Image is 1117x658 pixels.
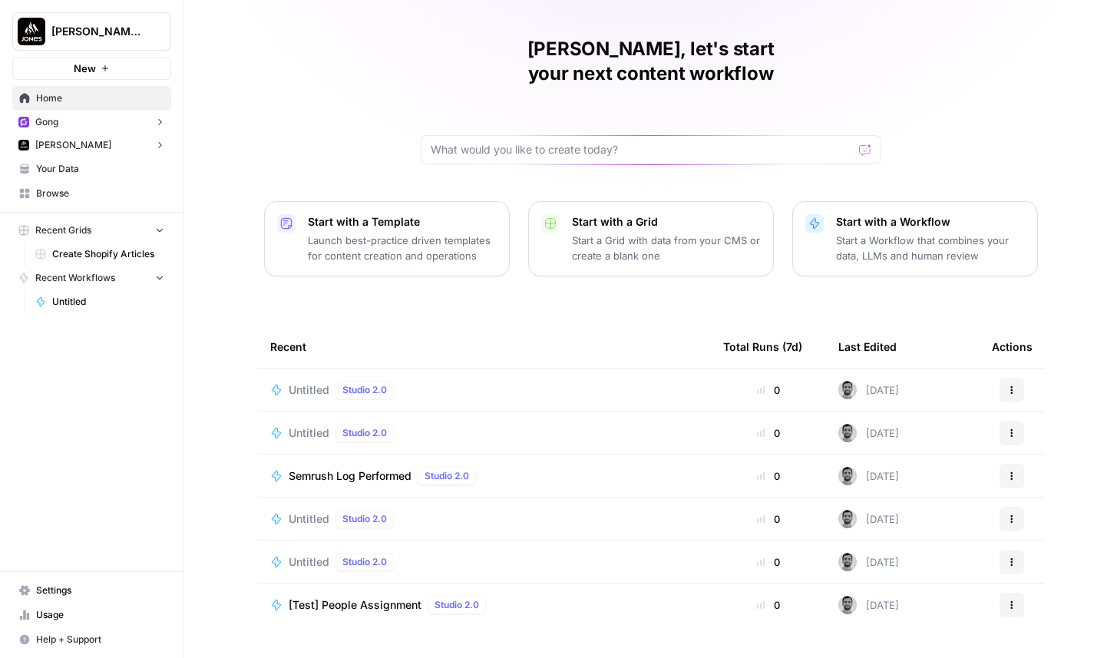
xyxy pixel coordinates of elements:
[528,201,774,276] button: Start with a GridStart a Grid with data from your CMS or create a blank one
[51,24,144,39] span: [PERSON_NAME] Snowboards
[270,326,699,368] div: Recent
[342,383,387,397] span: Studio 2.0
[52,295,164,309] span: Untitled
[270,596,699,614] a: [Test] People AssignmentStudio 2.0
[838,510,899,528] div: [DATE]
[723,326,802,368] div: Total Runs (7d)
[35,138,111,152] span: [PERSON_NAME]
[12,86,171,111] a: Home
[289,554,329,570] span: Untitled
[36,633,164,646] span: Help + Support
[270,553,699,571] a: UntitledStudio 2.0
[28,242,171,266] a: Create Shopify Articles
[36,162,164,176] span: Your Data
[435,598,479,612] span: Studio 2.0
[342,555,387,569] span: Studio 2.0
[838,424,857,442] img: 6v3gwuotverrb420nfhk5cu1cyh1
[12,12,171,51] button: Workspace: Jones Snowboards
[425,469,469,483] span: Studio 2.0
[992,326,1033,368] div: Actions
[12,134,171,157] button: [PERSON_NAME]
[264,201,510,276] button: Start with a TemplateLaunch best-practice driven templates for content creation and operations
[308,233,497,263] p: Launch best-practice driven templates for content creation and operations
[289,597,421,613] span: [Test] People Assignment
[12,578,171,603] a: Settings
[342,426,387,440] span: Studio 2.0
[723,511,814,527] div: 0
[572,233,761,263] p: Start a Grid with data from your CMS or create a blank one
[836,214,1025,230] p: Start with a Workflow
[12,627,171,652] button: Help + Support
[289,425,329,441] span: Untitled
[421,37,881,86] h1: [PERSON_NAME], let's start your next content workflow
[572,214,761,230] p: Start with a Grid
[838,381,857,399] img: 6v3gwuotverrb420nfhk5cu1cyh1
[35,223,91,237] span: Recent Grids
[270,510,699,528] a: UntitledStudio 2.0
[723,554,814,570] div: 0
[36,584,164,597] span: Settings
[12,57,171,80] button: New
[35,271,115,285] span: Recent Workflows
[838,326,897,368] div: Last Edited
[270,381,699,399] a: UntitledStudio 2.0
[838,381,899,399] div: [DATE]
[431,142,853,157] input: What would you like to create today?
[838,553,857,571] img: 6v3gwuotverrb420nfhk5cu1cyh1
[18,140,29,150] img: silph1aktuh6tr5p3qeacq3wjti2
[289,511,329,527] span: Untitled
[36,187,164,200] span: Browse
[838,596,857,614] img: 6v3gwuotverrb420nfhk5cu1cyh1
[52,247,164,261] span: Create Shopify Articles
[723,425,814,441] div: 0
[12,111,171,134] button: Gong
[36,91,164,105] span: Home
[18,18,45,45] img: Jones Snowboards Logo
[12,219,171,242] button: Recent Grids
[36,608,164,622] span: Usage
[289,468,411,484] span: Semrush Log Performed
[836,233,1025,263] p: Start a Workflow that combines your data, LLMs and human review
[723,597,814,613] div: 0
[35,115,58,129] span: Gong
[289,382,329,398] span: Untitled
[12,181,171,206] a: Browse
[838,510,857,528] img: 6v3gwuotverrb420nfhk5cu1cyh1
[838,424,899,442] div: [DATE]
[18,117,29,127] img: w6cjb6u2gvpdnjw72qw8i2q5f3eb
[270,424,699,442] a: UntitledStudio 2.0
[270,467,699,485] a: Semrush Log PerformedStudio 2.0
[723,382,814,398] div: 0
[12,157,171,181] a: Your Data
[838,467,899,485] div: [DATE]
[308,214,497,230] p: Start with a Template
[12,266,171,289] button: Recent Workflows
[74,61,96,76] span: New
[838,467,857,485] img: 6v3gwuotverrb420nfhk5cu1cyh1
[342,512,387,526] span: Studio 2.0
[12,603,171,627] a: Usage
[792,201,1038,276] button: Start with a WorkflowStart a Workflow that combines your data, LLMs and human review
[838,553,899,571] div: [DATE]
[28,289,171,314] a: Untitled
[723,468,814,484] div: 0
[838,596,899,614] div: [DATE]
